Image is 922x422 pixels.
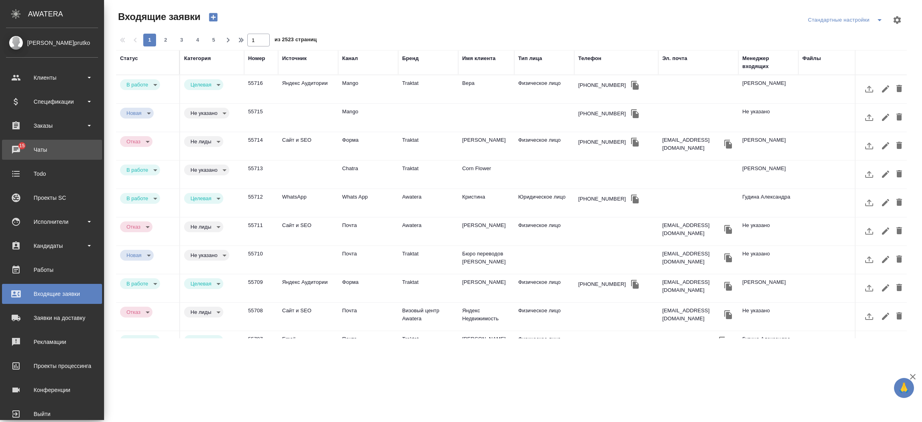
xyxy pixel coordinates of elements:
button: Удалить [892,278,906,297]
td: Traktat [398,161,458,189]
td: [PERSON_NAME] [738,75,798,103]
td: Почта [338,246,398,274]
button: Удалить [892,193,906,212]
div: [PHONE_NUMBER] [578,195,626,203]
button: Загрузить файл [860,250,879,269]
td: Яндекс Аудитории [278,274,338,302]
td: Форма [338,132,398,160]
button: Скопировать [629,108,641,120]
div: Бренд [402,54,419,62]
button: В работе [124,167,150,173]
button: Удалить [892,335,906,354]
span: 4 [191,36,204,44]
button: Загрузить файл [860,307,879,326]
a: Входящие заявки [2,284,102,304]
div: В работе [184,193,223,204]
button: Отказ [124,223,143,230]
td: Awatera [398,189,458,217]
button: Редактировать [879,108,892,127]
a: 15Чаты [2,140,102,160]
button: Скопировать [722,252,734,264]
td: [PERSON_NAME] [458,331,514,359]
td: Не указано [738,104,798,132]
div: Канал [342,54,358,62]
p: [EMAIL_ADDRESS][DOMAIN_NAME] [662,278,722,294]
button: Целевая [188,280,214,287]
button: В работе [124,280,150,287]
div: В работе [120,221,152,232]
p: [EMAIL_ADDRESS][DOMAIN_NAME] [662,250,722,266]
div: Кандидаты [6,240,98,252]
a: Проекты SC [2,188,102,208]
button: Создать [204,10,223,24]
div: Источник [282,54,307,62]
div: Чаты [6,144,98,156]
td: [PERSON_NAME] [458,132,514,160]
button: Скопировать [717,335,729,347]
td: Chatra [338,161,398,189]
button: Редактировать [879,335,892,354]
td: Гудина Александра [738,189,798,217]
div: В работе [184,221,223,232]
div: [PHONE_NUMBER] [578,280,626,288]
button: Удалить [892,108,906,127]
div: [PHONE_NUMBER] [578,138,626,146]
div: В работе [184,165,229,175]
div: Конференции [6,384,98,396]
div: [PHONE_NUMBER] [578,110,626,118]
button: Загрузить файл [860,136,879,155]
button: Скопировать [629,136,641,148]
span: 3 [175,36,188,44]
td: Не указано [738,246,798,274]
div: Заказы [6,120,98,132]
div: В работе [120,108,154,119]
button: Удалить [892,221,906,241]
p: [EMAIL_ADDRESS][DOMAIN_NAME] [662,136,722,152]
button: Редактировать [879,165,892,184]
div: Todo [6,168,98,180]
td: Физическое лицо [514,132,574,160]
button: 3 [175,34,188,46]
button: Скопировать [629,193,641,205]
div: Проекты процессинга [6,360,98,372]
td: Яндекс Недвижимость [458,303,514,331]
td: Физическое лицо [514,274,574,302]
button: Удалить [892,136,906,155]
div: В работе [120,307,152,318]
button: Не указано [188,252,220,259]
td: Whats App [338,189,398,217]
button: Не лиды [188,138,214,145]
div: Категория [184,54,211,62]
button: 4 [191,34,204,46]
td: 55713 [244,161,278,189]
td: 55715 [244,104,278,132]
td: 55708 [244,303,278,331]
td: Яндекс Аудитории [278,75,338,103]
td: Физическое лицо [514,303,574,331]
td: Mango [338,75,398,103]
div: Работы [6,264,98,276]
a: Рекламации [2,332,102,352]
button: Скопировать [722,223,734,235]
div: Менеджер входящих [742,54,794,70]
div: Номер [248,54,265,62]
div: В работе [120,79,160,90]
a: Работы [2,260,102,280]
td: [PERSON_NAME] [738,274,798,302]
div: В работе [120,165,160,175]
td: Traktat [398,75,458,103]
div: В работе [120,278,160,289]
div: Исполнители [6,216,98,228]
button: Удалить [892,307,906,326]
td: Сайт и SEO [278,132,338,160]
div: Выйти [6,408,98,420]
button: Скопировать [722,309,734,321]
button: Редактировать [879,136,892,155]
td: Mango [338,104,398,132]
td: [PERSON_NAME] [458,274,514,302]
span: из 2523 страниц [275,35,317,46]
button: Отказ [124,309,143,315]
button: 2 [159,34,172,46]
button: Загрузить файл [860,193,879,212]
div: split button [806,14,888,26]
